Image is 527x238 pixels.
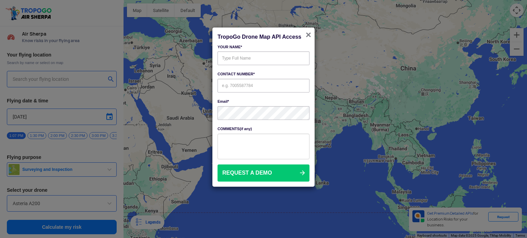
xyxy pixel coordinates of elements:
[218,34,308,40] h5: TropoGo Drone Map API Access
[218,126,309,132] label: COMMENTS(if any)
[218,164,309,182] button: REQUEST A DEMO
[306,29,311,40] span: ×
[218,99,309,104] label: Email*
[218,45,309,50] label: YOUR NAME*
[218,72,309,77] label: CONTACT NUMBER*
[218,79,309,92] input: e.g. 7005587784
[306,30,311,40] button: Close
[218,52,309,65] input: Type Full Name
